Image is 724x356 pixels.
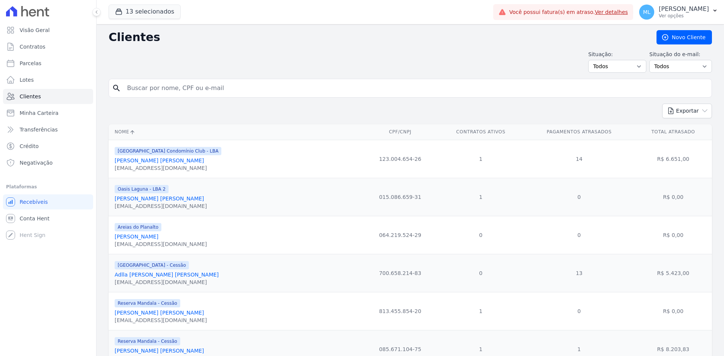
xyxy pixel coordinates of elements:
[115,310,204,316] a: [PERSON_NAME] [PERSON_NAME]
[438,124,524,140] th: Contratos Ativos
[109,124,362,140] th: Nome
[20,126,58,133] span: Transferências
[20,198,48,206] span: Recebíveis
[524,292,634,330] td: 0
[438,216,524,254] td: 0
[3,72,93,87] a: Lotes
[635,140,712,178] td: R$ 6.651,00
[6,182,90,191] div: Plataformas
[20,43,45,50] span: Contratos
[115,234,158,240] a: [PERSON_NAME]
[3,211,93,226] a: Conta Hent
[362,254,438,292] td: 700.658.214-83
[438,292,524,330] td: 1
[20,142,39,150] span: Crédito
[115,196,204,202] a: [PERSON_NAME] [PERSON_NAME]
[3,155,93,170] a: Negativação
[362,178,438,216] td: 015.086.659-31
[362,140,438,178] td: 123.004.654-26
[3,56,93,71] a: Parcelas
[115,337,180,345] span: Reserva Mandala - Cessão
[115,147,221,155] span: [GEOGRAPHIC_DATA] Condomínio Club - LBA
[109,5,181,19] button: 13 selecionados
[588,50,646,58] label: Situação:
[3,194,93,209] a: Recebíveis
[20,26,50,34] span: Visão Geral
[3,89,93,104] a: Clientes
[20,93,41,100] span: Clientes
[115,240,207,248] div: [EMAIL_ADDRESS][DOMAIN_NAME]
[362,124,438,140] th: CPF/CNPJ
[635,124,712,140] th: Total Atrasado
[438,140,524,178] td: 1
[362,216,438,254] td: 064.219.524-29
[115,164,221,172] div: [EMAIL_ADDRESS][DOMAIN_NAME]
[3,39,93,54] a: Contratos
[20,215,49,222] span: Conta Hent
[115,272,219,278] a: Adlla [PERSON_NAME] [PERSON_NAME]
[659,5,709,13] p: [PERSON_NAME]
[3,23,93,38] a: Visão Geral
[635,178,712,216] td: R$ 0,00
[635,254,712,292] td: R$ 5.423,00
[115,348,204,354] a: [PERSON_NAME] [PERSON_NAME]
[643,9,650,15] span: ML
[3,105,93,121] a: Minha Carteira
[633,2,724,23] button: ML [PERSON_NAME] Ver opções
[20,109,58,117] span: Minha Carteira
[115,299,180,307] span: Reserva Mandala - Cessão
[438,254,524,292] td: 0
[635,216,712,254] td: R$ 0,00
[509,8,628,16] span: Você possui fatura(s) em atraso.
[123,81,709,96] input: Buscar por nome, CPF ou e-mail
[20,60,41,67] span: Parcelas
[20,76,34,84] span: Lotes
[595,9,628,15] a: Ver detalhes
[115,223,161,231] span: Areias do Planalto
[115,202,207,210] div: [EMAIL_ADDRESS][DOMAIN_NAME]
[115,316,207,324] div: [EMAIL_ADDRESS][DOMAIN_NAME]
[3,122,93,137] a: Transferências
[649,50,712,58] label: Situação do e-mail:
[112,84,121,93] i: search
[20,159,53,167] span: Negativação
[659,13,709,19] p: Ver opções
[438,178,524,216] td: 1
[115,278,219,286] div: [EMAIL_ADDRESS][DOMAIN_NAME]
[524,124,634,140] th: Pagamentos Atrasados
[662,104,712,118] button: Exportar
[635,292,712,330] td: R$ 0,00
[524,178,634,216] td: 0
[524,254,634,292] td: 13
[524,216,634,254] td: 0
[657,30,712,44] a: Novo Cliente
[524,140,634,178] td: 14
[362,292,438,330] td: 813.455.854-20
[115,157,204,163] a: [PERSON_NAME] [PERSON_NAME]
[115,261,189,269] span: [GEOGRAPHIC_DATA] - Cessão
[115,185,169,193] span: Oasis Laguna - LBA 2
[3,139,93,154] a: Crédito
[109,31,644,44] h2: Clientes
